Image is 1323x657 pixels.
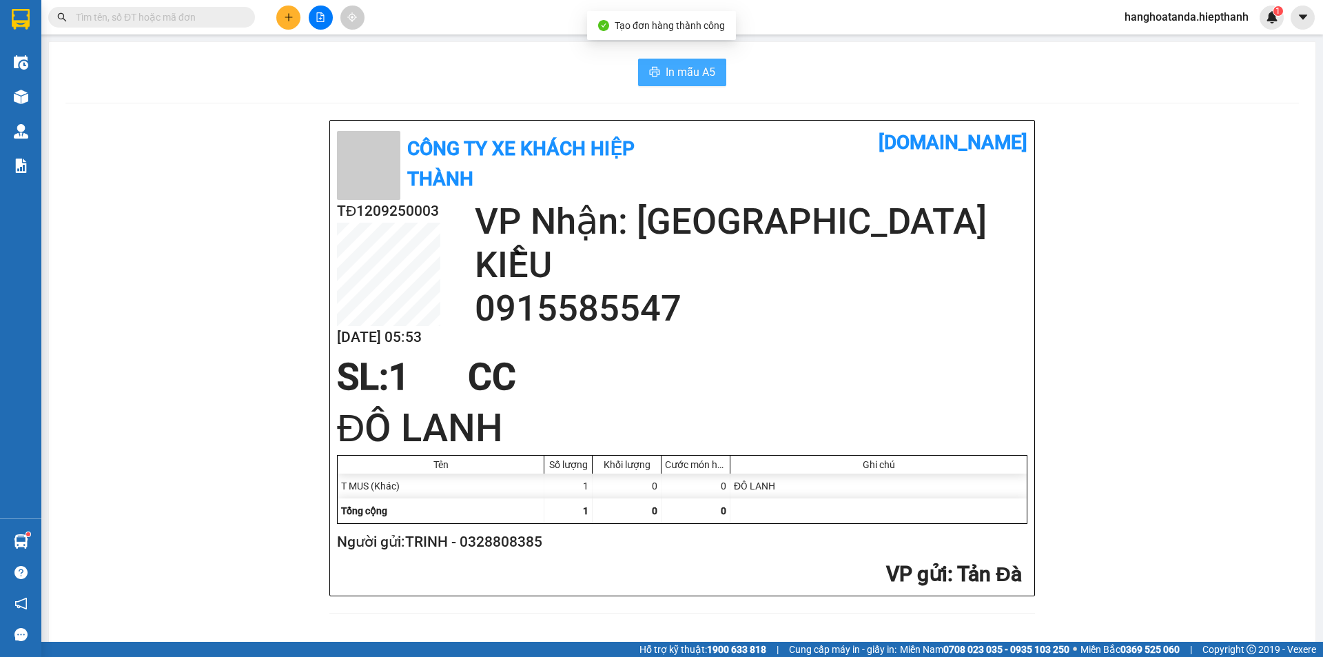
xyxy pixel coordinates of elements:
[337,560,1022,589] h2: : Tản Đà
[1073,647,1077,652] span: ⚪️
[1080,642,1180,657] span: Miền Bắc
[337,200,440,223] h2: TĐ1209250003
[316,12,325,22] span: file-add
[1273,6,1283,16] sup: 1
[475,200,1027,243] h2: VP Nhận: [GEOGRAPHIC_DATA]
[337,401,1027,455] h1: ĐÔ LANH
[665,459,726,470] div: Cước món hàng
[284,12,294,22] span: plus
[475,287,1027,330] h2: 0915585547
[337,356,389,398] span: SL:
[14,124,28,139] img: warehouse-icon
[598,20,609,31] span: check-circle
[900,642,1069,657] span: Miền Nam
[1266,11,1278,23] img: icon-new-feature
[707,644,766,655] strong: 1900 633 818
[1297,11,1309,23] span: caret-down
[341,505,387,516] span: Tổng cộng
[340,6,365,30] button: aim
[583,505,588,516] span: 1
[8,99,111,121] h2: TĐ1209250002
[721,505,726,516] span: 0
[14,55,28,70] img: warehouse-icon
[389,356,409,398] span: 1
[338,474,544,498] div: T MUS (Khác)
[78,99,358,185] h2: VP Nhận: [GEOGRAPHIC_DATA]
[1291,6,1315,30] button: caret-down
[347,12,357,22] span: aim
[596,459,657,470] div: Khối lượng
[1275,6,1280,16] span: 1
[730,474,1027,498] div: ĐÔ LANH
[734,459,1023,470] div: Ghi chú
[14,90,28,104] img: warehouse-icon
[12,9,30,30] img: logo-vxr
[14,534,28,549] img: warehouse-icon
[460,356,524,398] div: CC
[777,642,779,657] span: |
[879,131,1027,154] b: [DOMAIN_NAME]
[46,11,161,94] b: Công Ty xe khách HIỆP THÀNH
[341,459,540,470] div: Tên
[544,474,593,498] div: 1
[666,63,715,81] span: In mẫu A5
[14,597,28,610] span: notification
[337,326,440,349] h2: [DATE] 05:53
[1114,8,1260,26] span: hanghoatanda.hiepthanh
[14,159,28,173] img: solution-icon
[615,20,725,31] span: Tạo đơn hàng thành công
[1120,644,1180,655] strong: 0369 525 060
[548,459,588,470] div: Số lượng
[57,12,67,22] span: search
[1190,642,1192,657] span: |
[337,531,1022,554] h2: Người gửi: TRINH - 0328808385
[309,6,333,30] button: file-add
[661,474,730,498] div: 0
[789,642,896,657] span: Cung cấp máy in - giấy in:
[886,562,947,586] span: VP gửi
[276,6,300,30] button: plus
[649,66,660,79] span: printer
[14,628,28,641] span: message
[652,505,657,516] span: 0
[407,137,635,190] b: Công Ty xe khách HIỆP THÀNH
[1247,645,1256,654] span: copyright
[475,243,1027,287] h2: KIỀU
[76,10,238,25] input: Tìm tên, số ĐT hoặc mã đơn
[943,644,1069,655] strong: 0708 023 035 - 0935 103 250
[638,59,726,86] button: printerIn mẫu A5
[26,532,30,536] sup: 1
[639,642,766,657] span: Hỗ trợ kỹ thuật:
[593,474,661,498] div: 0
[14,566,28,579] span: question-circle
